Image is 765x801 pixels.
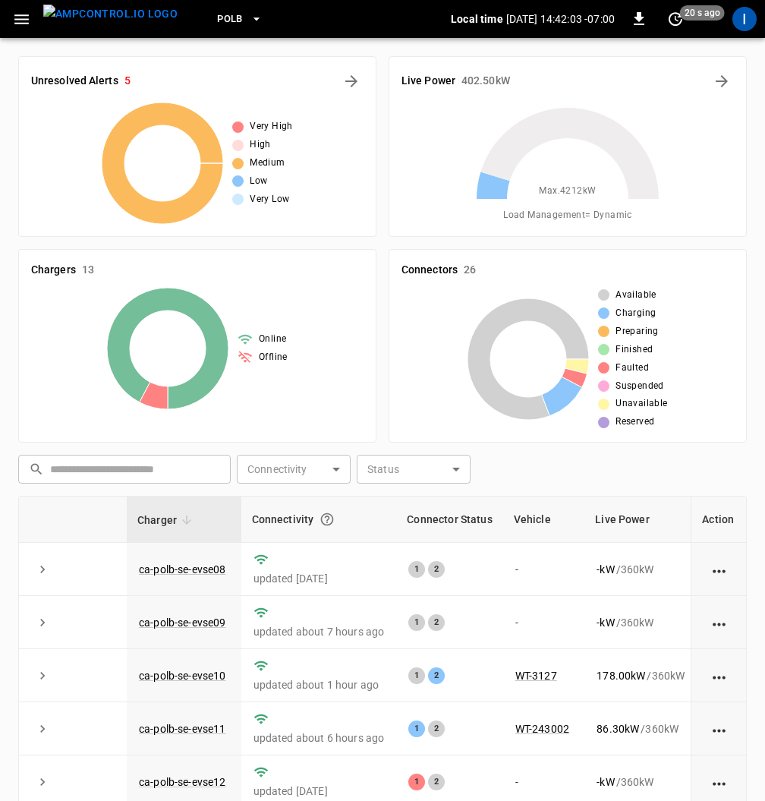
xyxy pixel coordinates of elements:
[710,721,729,736] div: action cell options
[597,615,685,630] div: / 360 kW
[428,561,445,578] div: 2
[597,668,645,683] p: 178.00 kW
[597,774,614,790] p: - kW
[464,262,476,279] h6: 26
[139,617,226,629] a: ca-polb-se-evse09
[211,5,269,34] button: PoLB
[597,721,685,736] div: / 360 kW
[428,614,445,631] div: 2
[597,774,685,790] div: / 360 kW
[710,562,729,577] div: action cell options
[31,717,54,740] button: expand row
[139,670,226,682] a: ca-polb-se-evse10
[250,119,293,134] span: Very High
[615,379,664,394] span: Suspended
[615,396,667,412] span: Unavailable
[253,571,385,586] p: updated [DATE]
[31,558,54,581] button: expand row
[503,543,585,596] td: -
[710,615,729,630] div: action cell options
[503,497,585,543] th: Vehicle
[401,262,458,279] h6: Connectors
[252,506,386,533] div: Connectivity
[139,563,226,576] a: ca-polb-se-evse08
[506,11,615,27] p: [DATE] 14:42:03 -07:00
[408,774,425,790] div: 1
[428,774,445,790] div: 2
[339,69,364,93] button: All Alerts
[515,723,569,735] a: WT-243002
[428,667,445,684] div: 2
[691,497,746,543] th: Action
[313,506,341,533] button: Connection between the charger and our software.
[253,624,385,639] p: updated about 7 hours ago
[259,332,286,347] span: Online
[615,342,653,358] span: Finished
[615,288,656,303] span: Available
[597,615,614,630] p: - kW
[396,497,502,543] th: Connector Status
[503,208,632,223] span: Load Management = Dynamic
[680,5,725,20] span: 20 s ago
[515,670,557,682] a: WT-3127
[253,730,385,746] p: updated about 6 hours ago
[217,11,243,28] span: PoLB
[408,667,425,684] div: 1
[503,596,585,649] td: -
[31,262,76,279] h6: Chargers
[615,324,659,339] span: Preparing
[408,721,425,737] div: 1
[31,771,54,793] button: expand row
[31,664,54,687] button: expand row
[710,774,729,790] div: action cell options
[31,611,54,634] button: expand row
[597,562,685,577] div: / 360 kW
[250,156,285,171] span: Medium
[615,415,654,430] span: Reserved
[539,184,596,199] span: Max. 4212 kW
[401,73,455,90] h6: Live Power
[259,350,288,365] span: Offline
[732,7,757,31] div: profile-icon
[663,7,688,31] button: set refresh interval
[137,511,197,529] span: Charger
[139,776,226,788] a: ca-polb-se-evse12
[250,174,267,189] span: Low
[253,784,385,799] p: updated [DATE]
[408,561,425,578] div: 1
[451,11,503,27] p: Local time
[597,668,685,683] div: / 360 kW
[597,562,614,577] p: - kW
[597,721,639,736] p: 86.30 kW
[253,677,385,692] p: updated about 1 hour ago
[82,262,94,279] h6: 13
[428,721,445,737] div: 2
[710,668,729,683] div: action cell options
[31,73,118,90] h6: Unresolved Alerts
[615,361,649,376] span: Faulted
[584,497,697,543] th: Live Power
[124,73,131,90] h6: 5
[250,192,289,207] span: Very Low
[43,5,178,24] img: ampcontrol.io logo
[408,614,425,631] div: 1
[461,73,510,90] h6: 402.50 kW
[615,306,656,321] span: Charging
[710,69,734,93] button: Energy Overview
[250,137,271,153] span: High
[139,723,226,735] a: ca-polb-se-evse11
